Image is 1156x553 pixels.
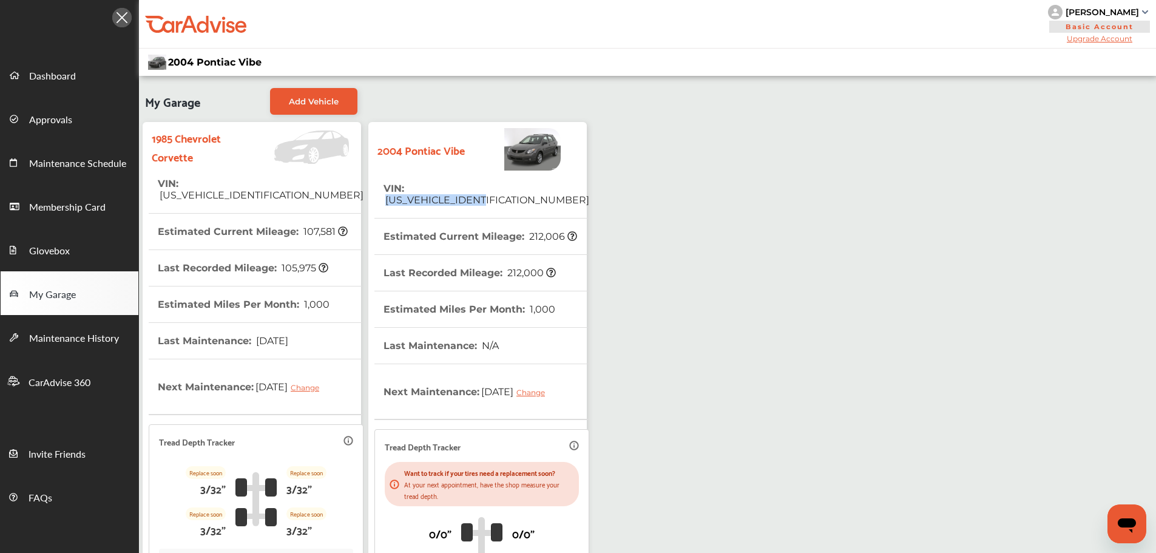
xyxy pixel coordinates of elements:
[1,140,138,184] a: Maintenance Schedule
[168,56,262,68] span: 2004 Pontiac Vibe
[235,472,277,526] img: tire_track_logo.b900bcbc.svg
[302,226,348,237] span: 107,581
[186,507,226,520] p: Replace soon
[286,520,312,539] p: 3/32"
[512,524,535,543] p: 0/0"
[29,243,70,259] span: Glovebox
[384,328,499,364] th: Last Maintenance :
[384,171,589,218] th: VIN :
[384,194,589,206] span: [US_VEHICLE_IDENTIFICATION_NUMBER]
[145,88,200,115] span: My Garage
[29,69,76,84] span: Dashboard
[404,478,574,501] p: At your next appointment, have the shop measure your tread depth.
[289,97,339,106] span: Add Vehicle
[29,375,90,391] span: CarAdvise 360
[1048,34,1151,43] span: Upgrade Account
[29,490,52,506] span: FAQs
[480,340,499,351] span: N/A
[384,219,577,254] th: Estimated Current Mileage :
[1066,7,1139,18] div: [PERSON_NAME]
[29,287,76,303] span: My Garage
[270,88,357,115] a: Add Vehicle
[280,262,328,274] span: 105,975
[112,8,132,27] img: Icon.5fd9dcc7.svg
[1142,10,1148,14] img: sCxJUJ+qAmfqhQGDUl18vwLg4ZYJ6CxN7XmbOMBAAAAAElFTkSuQmCC
[527,231,577,242] span: 212,006
[158,214,348,249] th: Estimated Current Mileage :
[29,331,119,347] span: Maintenance History
[384,255,556,291] th: Last Recorded Mileage :
[505,267,556,279] span: 212,000
[286,466,326,479] p: Replace soon
[186,466,226,479] p: Replace soon
[1,184,138,228] a: Membership Card
[158,323,288,359] th: Last Maintenance :
[254,335,288,347] span: [DATE]
[29,200,106,215] span: Membership Card
[158,166,363,213] th: VIN :
[465,128,561,171] img: Vehicle
[29,447,86,463] span: Invite Friends
[377,140,465,159] strong: 2004 Pontiac Vibe
[384,364,554,419] th: Next Maintenance :
[254,371,328,402] span: [DATE]
[200,520,226,539] p: 3/32"
[1,228,138,271] a: Glovebox
[29,156,126,172] span: Maintenance Schedule
[385,439,461,453] p: Tread Depth Tracker
[291,383,325,392] div: Change
[528,304,555,315] span: 1,000
[286,507,326,520] p: Replace soon
[152,128,235,166] strong: 1985 Chevrolet Corvette
[158,189,363,201] span: [US_VEHICLE_IDENTIFICATION_NUMBER]
[1049,21,1150,33] span: Basic Account
[429,524,451,543] p: 0/0"
[404,467,574,478] p: Want to track if your tires need a replacement soon?
[1,97,138,140] a: Approvals
[158,287,330,322] th: Estimated Miles Per Month :
[148,55,166,70] img: mobile_1116_st0640_046.jpg
[302,299,330,310] span: 1,000
[1,53,138,97] a: Dashboard
[479,376,554,407] span: [DATE]
[235,131,355,164] img: Vehicle
[286,479,312,498] p: 3/32"
[29,112,72,128] span: Approvals
[158,250,328,286] th: Last Recorded Mileage :
[159,435,235,449] p: Tread Depth Tracker
[1,271,138,315] a: My Garage
[200,479,226,498] p: 3/32"
[516,388,551,397] div: Change
[158,359,328,414] th: Next Maintenance :
[1048,5,1063,19] img: knH8PDtVvWoAbQRylUukY18CTiRevjo20fAtgn5MLBQj4uumYvk2MzTtcAIzfGAtb1XOLVMAvhLuqoNAbL4reqehy0jehNKdM...
[1,315,138,359] a: Maintenance History
[1107,504,1146,543] iframe: Button to launch messaging window
[384,291,555,327] th: Estimated Miles Per Month :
